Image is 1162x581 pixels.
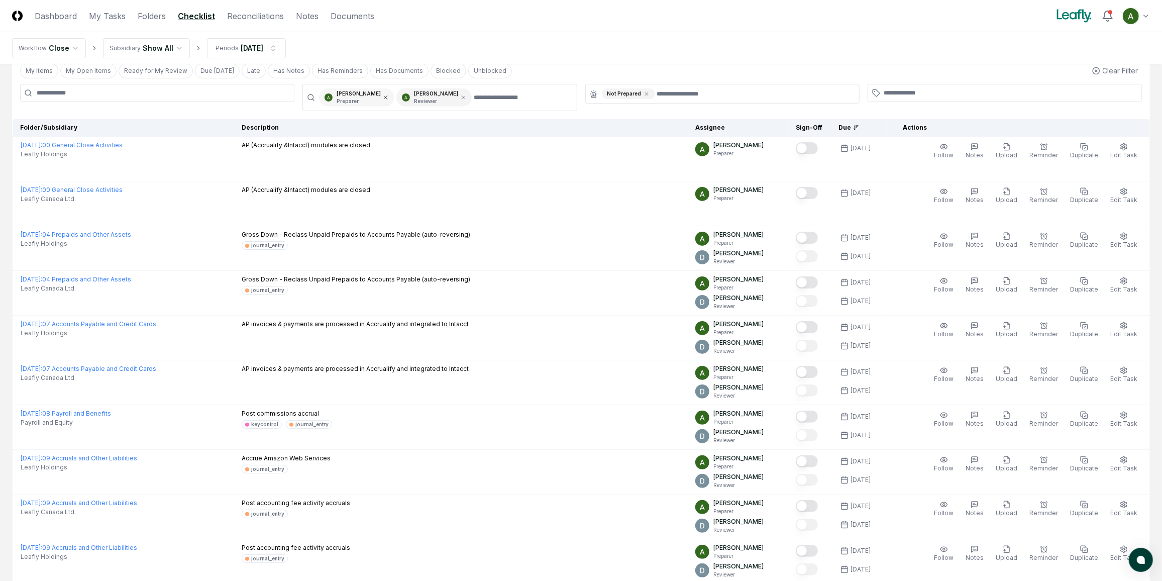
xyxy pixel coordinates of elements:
span: Upload [996,375,1017,382]
p: [PERSON_NAME] [713,320,764,329]
button: Notes [964,543,986,564]
span: Edit Task [1110,554,1137,561]
button: Notes [964,499,986,520]
div: [DATE] [851,565,871,574]
span: Leafly Holdings [21,150,67,159]
a: Folders [138,10,166,22]
span: Duplicate [1070,151,1098,159]
img: ACg8ocLeIi4Jlns6Fsr4lO0wQ1XJrFQvF4yUjbLrd1AsCAOmrfa1KQ=s96-c [695,563,709,577]
p: [PERSON_NAME] [713,185,764,195]
span: Edit Task [1110,330,1137,338]
span: Edit Task [1110,420,1137,427]
span: Notes [966,375,984,382]
div: journal_entry [251,242,284,249]
span: Duplicate [1070,330,1098,338]
span: Follow [934,196,954,204]
span: Reminder [1029,554,1058,561]
span: Follow [934,285,954,293]
button: Mark complete [796,340,818,352]
a: [DATE]:04 Prepaids and Other Assets [21,231,131,238]
span: Leafly Canada Ltd. [21,508,76,517]
button: Follow [932,141,956,162]
button: Follow [932,454,956,475]
span: Upload [996,330,1017,338]
img: ACg8ocKKg2129bkBZaX4SAoUQtxLaQ4j-f2PQjMuak4pDCyzCI-IvA=s96-c [695,455,709,469]
button: Upload [994,364,1019,385]
span: [DATE] : [21,320,42,328]
span: Follow [934,330,954,338]
a: [DATE]:07 Accounts Payable and Credit Cards [21,365,156,372]
a: [DATE]:07 Accounts Payable and Credit Cards [21,320,156,328]
span: [DATE] : [21,544,42,551]
div: [DATE] [851,297,871,306]
span: Notes [966,420,984,427]
button: Edit Task [1108,320,1139,341]
a: Dashboard [35,10,77,22]
p: [PERSON_NAME] [713,338,764,347]
button: Notes [964,320,986,341]
button: Notes [964,185,986,207]
button: My Items [20,63,58,78]
button: Upload [994,454,1019,475]
button: Notes [964,454,986,475]
button: Duplicate [1068,409,1100,430]
span: Edit Task [1110,375,1137,382]
p: Reviewer [713,481,764,489]
div: [DATE] [851,233,871,242]
div: Subsidiary [110,44,141,53]
div: [DATE] [851,412,871,421]
div: Actions [895,123,1142,132]
button: Edit Task [1108,409,1139,430]
span: Reminder [1029,196,1058,204]
span: Leafly Holdings [21,239,67,248]
img: ACg8ocKKg2129bkBZaX4SAoUQtxLaQ4j-f2PQjMuak4pDCyzCI-IvA=s96-c [695,411,709,425]
p: [PERSON_NAME] [713,517,764,526]
a: Checklist [178,10,215,22]
div: [DATE] [851,278,871,287]
button: Has Reminders [312,63,368,78]
button: Follow [932,499,956,520]
span: Edit Task [1110,241,1137,248]
button: Mark complete [796,474,818,486]
p: [PERSON_NAME] [713,230,764,239]
p: [PERSON_NAME] [713,543,764,552]
p: Accrue Amazon Web Services [242,454,331,463]
p: [PERSON_NAME] [713,249,764,258]
p: Post commissions accrual [242,409,332,418]
p: [PERSON_NAME] [713,141,764,150]
div: [DATE] [851,475,871,485]
button: Follow [932,185,956,207]
th: Assignee [687,119,788,137]
span: Notes [966,330,984,338]
span: Duplicate [1070,509,1098,517]
span: Upload [996,285,1017,293]
button: Follow [932,275,956,296]
span: Upload [996,420,1017,427]
p: Reviewer [713,437,764,444]
p: Reviewer [414,98,458,105]
a: [DATE]:08 Payroll and Benefits [21,410,111,417]
button: Reminder [1027,364,1060,385]
button: Reminder [1027,141,1060,162]
button: My Open Items [60,63,117,78]
span: Leafly Holdings [21,329,67,338]
span: Upload [996,464,1017,472]
p: Preparer [713,463,764,470]
button: Upload [994,409,1019,430]
span: Edit Task [1110,151,1137,159]
img: ACg8ocKKg2129bkBZaX4SAoUQtxLaQ4j-f2PQjMuak4pDCyzCI-IvA=s96-c [1123,8,1139,24]
p: Reviewer [713,303,764,310]
p: Preparer [713,418,764,426]
span: Follow [934,464,954,472]
button: Follow [932,364,956,385]
a: [DATE]:00 General Close Activities [21,141,123,149]
button: Notes [964,364,986,385]
button: Upload [994,543,1019,564]
span: Notes [966,196,984,204]
button: Follow [932,543,956,564]
a: [DATE]:00 General Close Activities [21,186,123,193]
img: ACg8ocLeIi4Jlns6Fsr4lO0wQ1XJrFQvF4yUjbLrd1AsCAOmrfa1KQ=s96-c [695,384,709,399]
span: Reminder [1029,464,1058,472]
span: Upload [996,509,1017,517]
div: [DATE] [851,323,871,332]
